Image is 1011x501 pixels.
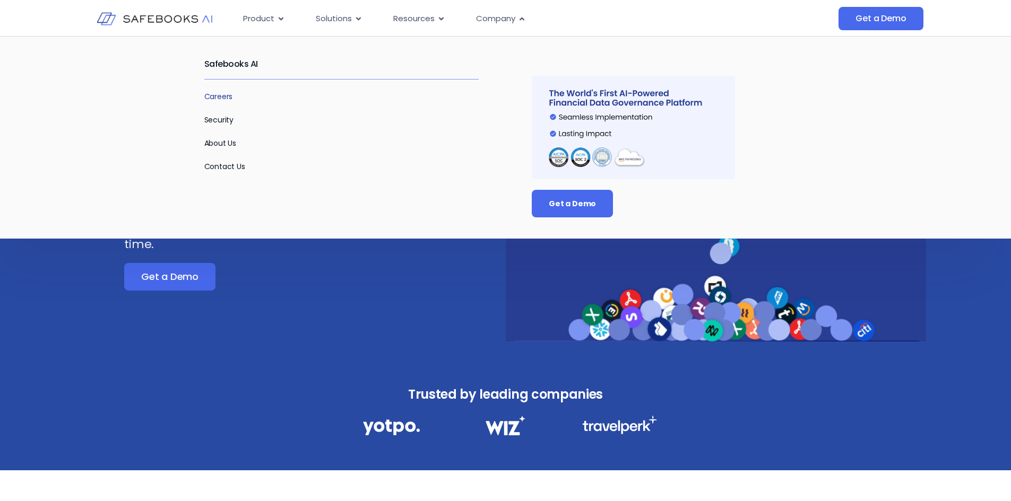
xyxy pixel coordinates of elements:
[856,13,906,24] span: Get a Demo
[839,7,923,30] a: Get a Demo
[124,263,215,291] a: Get a Demo
[480,416,530,435] img: Financial Data Governance 2
[243,13,274,25] span: Product
[582,416,657,434] img: Financial Data Governance 3
[141,271,198,282] span: Get a Demo
[476,13,515,25] span: Company
[235,8,732,29] nav: Menu
[204,138,237,148] a: About Us
[549,198,596,209] span: Get a Demo
[532,190,613,217] a: Get a Demo
[316,13,352,25] span: Solutions
[235,8,732,29] div: Menu Toggle
[204,115,234,125] a: Security
[204,49,479,79] h2: Safebooks AI
[204,91,233,102] a: Careers
[204,161,245,172] a: Contact Us
[393,13,435,25] span: Resources
[340,384,672,405] h3: Trusted by leading companies
[363,416,420,438] img: Financial Data Governance 1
